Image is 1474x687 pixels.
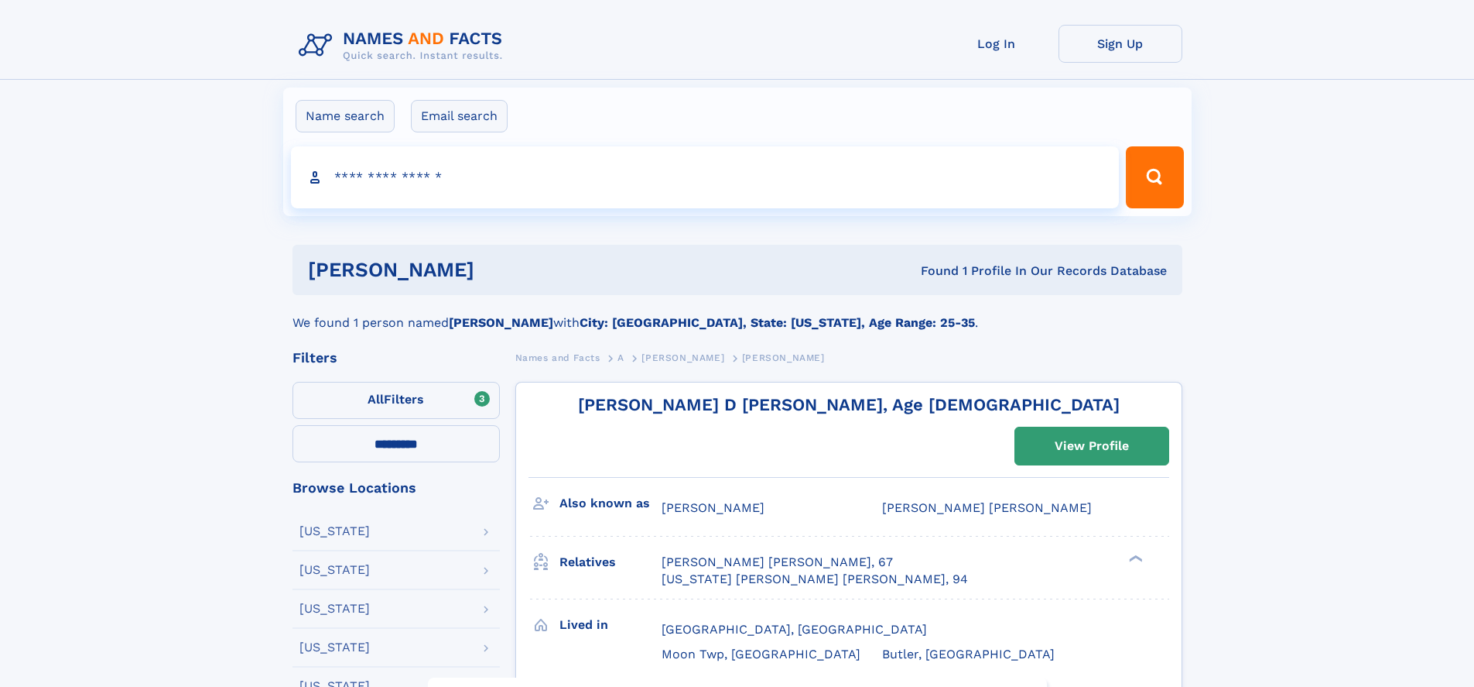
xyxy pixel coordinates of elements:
[882,500,1092,515] span: [PERSON_NAME] [PERSON_NAME]
[559,612,662,638] h3: Lived in
[1058,25,1182,63] a: Sign Up
[292,295,1182,332] div: We found 1 person named with .
[292,351,500,365] div: Filters
[617,348,624,367] a: A
[292,382,500,419] label: Filters
[1125,553,1144,563] div: ❯
[641,348,724,367] a: [PERSON_NAME]
[299,603,370,615] div: [US_STATE]
[449,315,553,330] b: [PERSON_NAME]
[292,25,515,67] img: Logo Names and Facts
[662,571,968,588] a: [US_STATE] [PERSON_NAME] [PERSON_NAME], 94
[641,352,724,363] span: [PERSON_NAME]
[299,564,370,576] div: [US_STATE]
[578,395,1120,414] a: [PERSON_NAME] D [PERSON_NAME], Age [DEMOGRAPHIC_DATA]
[662,500,764,515] span: [PERSON_NAME]
[299,641,370,654] div: [US_STATE]
[308,260,698,280] h1: [PERSON_NAME]
[742,352,825,363] span: [PERSON_NAME]
[515,348,600,367] a: Names and Facts
[1055,428,1129,464] div: View Profile
[559,490,662,517] h3: Also known as
[299,525,370,538] div: [US_STATE]
[296,100,395,132] label: Name search
[662,622,927,637] span: [GEOGRAPHIC_DATA], [GEOGRAPHIC_DATA]
[559,549,662,575] h3: Relatives
[935,25,1058,63] a: Log In
[697,263,1167,280] div: Found 1 Profile In Our Records Database
[882,647,1055,661] span: Butler, [GEOGRAPHIC_DATA]
[411,100,508,132] label: Email search
[292,481,500,495] div: Browse Locations
[1126,146,1183,208] button: Search Button
[368,392,384,407] span: All
[1015,428,1168,465] a: View Profile
[580,315,975,330] b: City: [GEOGRAPHIC_DATA], State: [US_STATE], Age Range: 25-35
[662,554,893,571] a: [PERSON_NAME] [PERSON_NAME], 67
[291,146,1120,208] input: search input
[662,647,860,661] span: Moon Twp, [GEOGRAPHIC_DATA]
[617,352,624,363] span: A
